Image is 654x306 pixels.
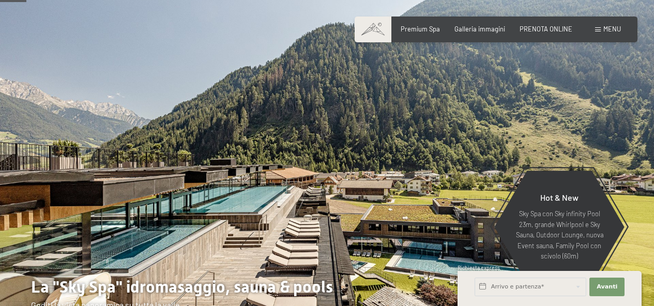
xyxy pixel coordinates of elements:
[540,192,579,202] span: Hot & New
[514,208,604,261] p: Sky Spa con Sky infinity Pool 23m, grande Whirlpool e Sky Sauna, Outdoor Lounge, nuova Event saun...
[401,25,440,33] a: Premium Spa
[520,25,572,33] a: PRENOTA ONLINE
[589,278,625,296] button: Avanti
[458,265,500,271] span: Richiesta express
[603,25,621,33] span: Menu
[597,283,617,291] span: Avanti
[454,25,505,33] a: Galleria immagini
[494,170,625,284] a: Hot & New Sky Spa con Sky infinity Pool 23m, grande Whirlpool e Sky Sauna, Outdoor Lounge, nuova ...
